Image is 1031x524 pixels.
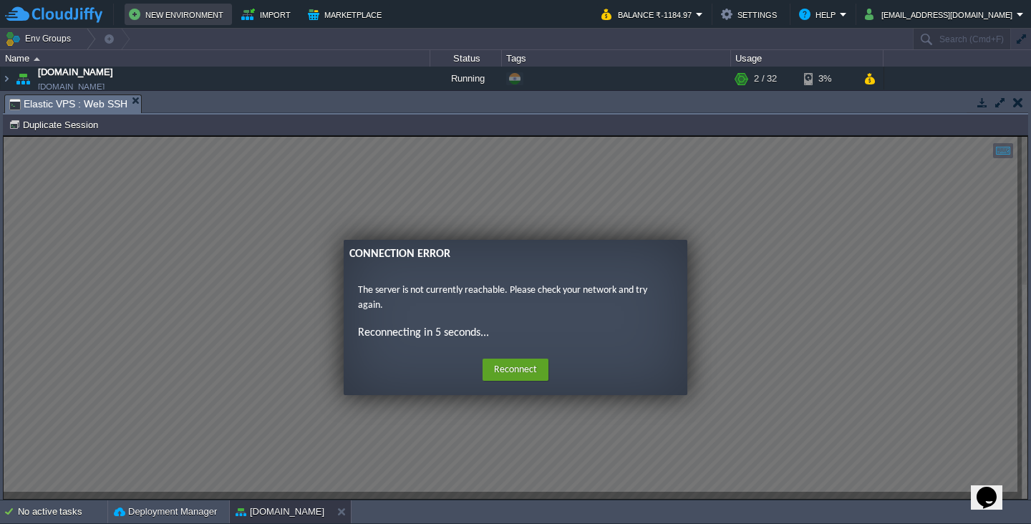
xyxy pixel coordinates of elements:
div: Status [431,50,501,67]
button: Balance ₹-1184.97 [601,6,696,23]
button: Marketplace [308,6,386,23]
img: AMDAwAAAACH5BAEAAAAALAAAAAABAAEAAAICRAEAOw== [34,57,40,61]
div: Connection Error [346,110,678,127]
iframe: chat widget [971,467,1017,510]
span: Elastic VPS : Web SSH [9,95,127,113]
div: 3% [804,59,851,98]
a: [DOMAIN_NAME] [38,65,113,79]
div: Usage [732,50,883,67]
p: Reconnecting in 5 seconds... [354,188,669,205]
button: [EMAIL_ADDRESS][DOMAIN_NAME] [865,6,1017,23]
button: [DOMAIN_NAME] [236,505,324,519]
button: Duplicate Session [9,118,102,131]
button: Help [799,6,840,23]
div: Name [1,50,430,67]
button: Import [241,6,295,23]
img: CloudJiffy [5,6,102,24]
button: Deployment Manager [114,505,217,519]
button: Settings [721,6,781,23]
img: AMDAwAAAACH5BAEAAAAALAAAAAABAAEAAAICRAEAOw== [1,59,12,98]
div: Tags [503,50,730,67]
button: Reconnect [479,223,545,246]
span: [DOMAIN_NAME] [38,79,105,94]
div: No active tasks [18,500,107,523]
button: New Environment [129,6,228,23]
div: Running [430,59,502,98]
div: 2 / 32 [754,59,777,98]
p: The server is not currently reachable. Please check your network and try again. [354,147,669,177]
img: AMDAwAAAACH5BAEAAAAALAAAAAABAAEAAAICRAEAOw== [13,59,33,98]
button: Env Groups [5,29,76,49]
